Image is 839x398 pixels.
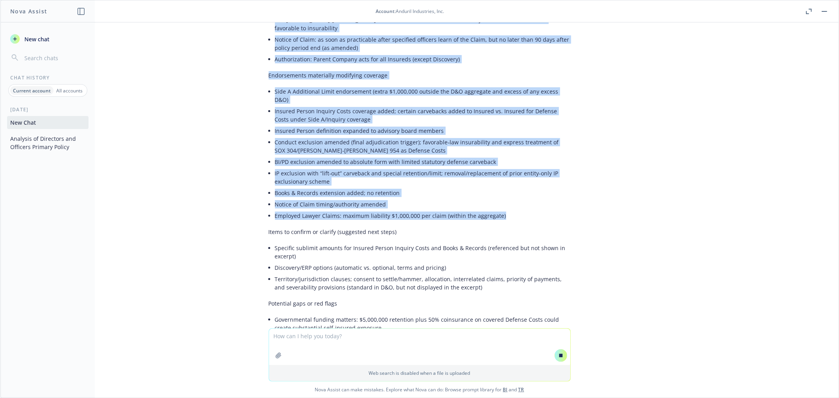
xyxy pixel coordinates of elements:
span: Account [376,8,395,15]
li: Conduct exclusion amended (final adjudication trigger); favorable‑law insurability and express tr... [275,136,571,156]
button: New Chat [7,116,89,129]
li: Notice of Claim: as soon as practicable after specified officers learn of the Claim, but no later... [275,34,571,53]
h1: Nova Assist [10,7,47,15]
p: Endorsements materially modifying coverage [269,71,571,79]
li: Notice of Claim timing/authority amended [275,199,571,210]
p: All accounts [56,87,83,94]
li: Insured Person Inquiry Costs coverage added; certain carvebacks added to Insured vs. Insured for ... [275,105,571,125]
li: Employed Lawyer Claims: maximum liability $1,000,000 per claim (within the aggregate) [275,210,571,221]
a: BI [503,386,508,393]
li: Specific sublimit amounts for Insured Person Inquiry Costs and Books & Records (referenced but no... [275,242,571,262]
li: Authorization: Parent Company acts for all Insureds (except Discovery) [275,53,571,65]
span: New chat [23,35,50,43]
input: Search chats [23,52,85,63]
span: Nova Assist can make mistakes. Explore what Nova can do: Browse prompt library for and [4,381,835,398]
li: Governmental funding matters: $5,000,000 retention plus 50% coinsurance on covered Defense Costs ... [275,314,571,334]
p: Current account [13,87,51,94]
div: [DATE] [1,106,95,113]
p: Items to confirm or clarify (suggested next steps) [269,228,571,236]
p: Potential gaps or red flags [269,299,571,308]
button: Analysis of Directors and Officers Primary Policy [7,132,89,153]
li: Discovery/ERP options (automatic vs. optional, terms and pricing) [275,262,571,273]
div: Chat History [1,74,95,81]
button: New chat [7,32,89,46]
li: Side A Additional Limit endorsement (extra $1,000,000 outside the D&O aggregate and excess of any... [275,86,571,105]
li: Insured Person definition expanded to advisory board members [275,125,571,136]
li: IP exclusion with “lift‑out” carveback and special retention/limit; removal/replacement of prior ... [275,168,571,187]
li: BI/PD exclusion amended to absolute form with limited statutory defense carveback [275,156,571,168]
div: : Anduril Industries, Inc. [376,8,444,15]
p: Web search is disabled when a file is uploaded [274,370,566,376]
li: Territory/jurisdiction clauses; consent to settle/hammer, allocation, interrelated claims, priori... [275,273,571,293]
a: TR [518,386,524,393]
li: Books & Records extension added; no retention [275,187,571,199]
